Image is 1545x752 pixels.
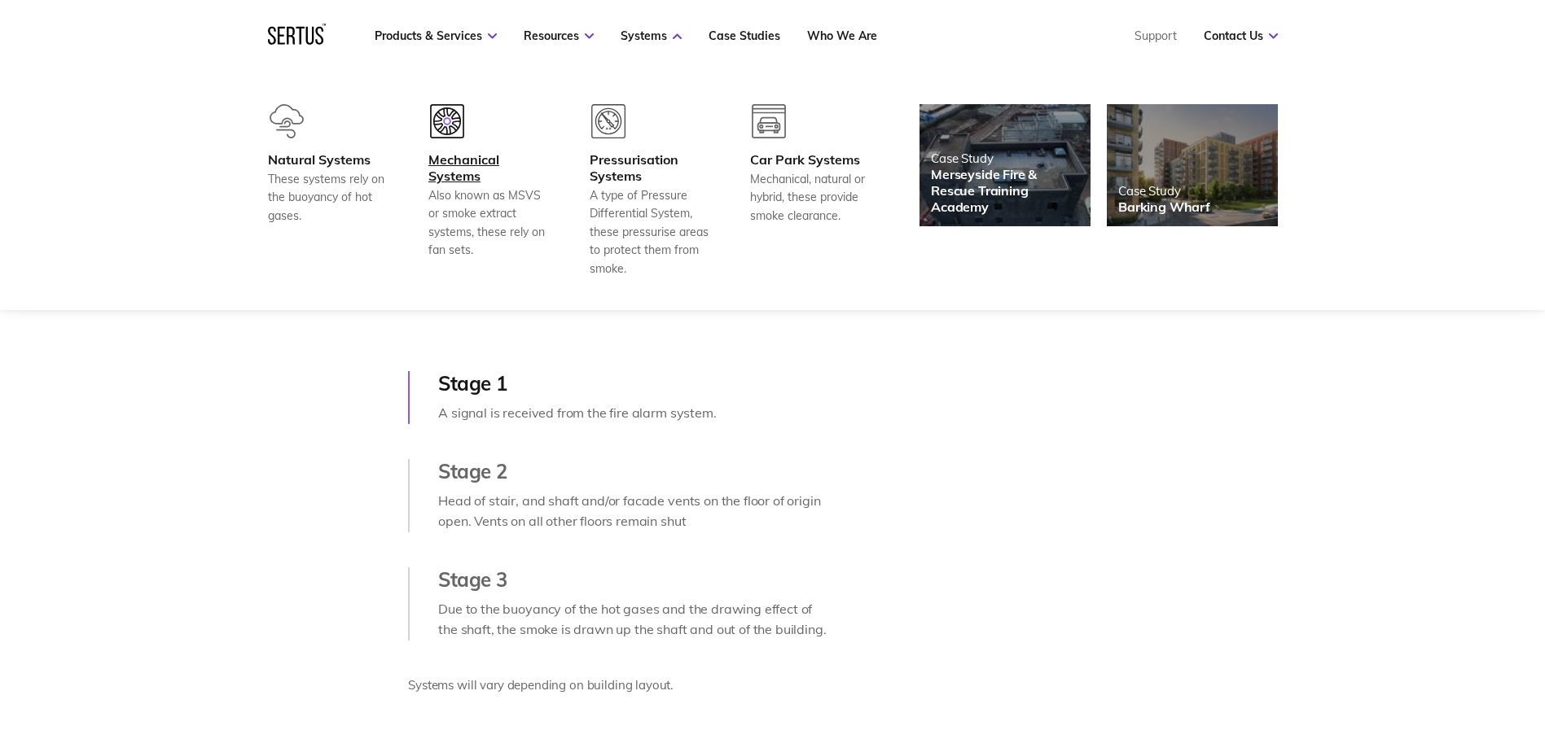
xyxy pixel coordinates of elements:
[590,151,710,184] div: Pressurisation Systems
[1118,199,1210,215] div: Barking Wharf
[438,491,832,532] div: Head of stair, and shaft and/or facade vents on the floor of origin open. Vents on all other floo...
[1118,183,1210,199] div: Case Study
[428,104,549,278] a: Mechanical SystemsAlso known as MSVS or smoke extract systems, these rely on fan sets.
[428,151,549,184] div: Mechanical Systems
[1204,28,1278,43] a: Contact Us
[750,151,871,168] div: Car Park Systems
[1464,674,1545,752] iframe: Chat Widget
[428,186,549,260] div: Also known as MSVS or smoke extract systems, these rely on fan sets.
[709,28,780,43] a: Case Studies
[920,104,1091,226] a: Case StudyMerseyside Fire & Rescue Training Academy
[807,28,877,43] a: Who We Are
[750,104,871,278] a: Car Park SystemsMechanical, natural or hybrid, these provide smoke clearance.
[375,28,497,43] a: Products & Services
[268,151,388,168] div: Natural Systems
[268,170,388,225] div: These systems rely on the buoyancy of hot gases.
[438,403,832,424] div: A signal is received from the fire alarm system.
[1107,104,1278,226] a: Case StudyBarking Wharf
[438,599,832,641] div: Due to the buoyancy of the hot gases and the drawing effect of the shaft, the smoke is drawn up t...
[931,151,1079,166] div: Case Study
[590,104,710,278] a: Pressurisation SystemsA type of Pressure Differential System, these pressurise areas to protect t...
[590,186,710,278] div: A type of Pressure Differential System, these pressurise areas to protect them from smoke.
[438,567,832,592] div: Stage 3
[621,28,682,43] a: Systems
[430,104,464,138] img: group-678-1.svg
[1135,28,1177,43] a: Support
[750,170,871,225] div: Mechanical, natural or hybrid, these provide smoke clearance.
[408,675,832,695] p: Systems will vary depending on building layout.
[931,166,1079,215] div: Merseyside Fire & Rescue Training Academy
[268,104,388,278] a: Natural SystemsThese systems rely on the buoyancy of hot gases.
[438,371,832,396] div: Stage 1
[524,28,594,43] a: Resources
[438,459,832,483] div: Stage 2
